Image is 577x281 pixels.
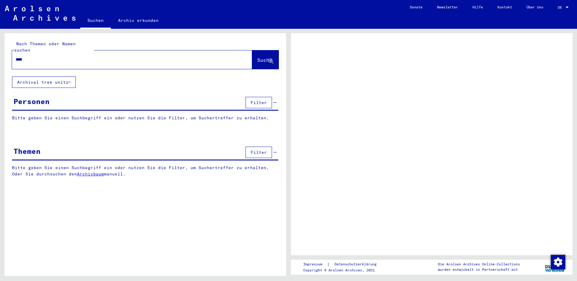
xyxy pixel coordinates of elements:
[251,150,267,155] span: Filter
[111,13,166,28] a: Archiv erkunden
[558,5,564,10] span: DE
[77,171,104,177] a: Archivbaum
[12,115,278,121] p: Bitte geben Sie einen Suchbegriff ein oder nutzen Sie die Filter, um Suchertreffer zu erhalten.
[303,261,384,268] div: |
[252,50,279,69] button: Suche
[12,76,76,88] button: Archival tree units
[544,259,566,274] img: yv_logo.png
[14,146,41,157] div: Themen
[438,267,520,272] p: wurden entwickelt in Partnerschaft mit
[303,268,384,273] p: Copyright © Arolsen Archives, 2021
[246,97,272,108] button: Filter
[257,57,272,63] span: Suche
[551,255,565,269] img: Zustimmung ändern
[438,262,520,267] p: Die Arolsen Archives Online-Collections
[12,165,279,177] p: Bitte geben Sie einen Suchbegriff ein oder nutzen Sie die Filter, um Suchertreffer zu erhalten. O...
[330,261,384,268] a: Datenschutzerklärung
[80,13,111,29] a: Suchen
[246,147,272,158] button: Filter
[5,6,75,21] img: Arolsen_neg.svg
[251,100,267,105] span: Filter
[14,96,50,107] div: Personen
[303,261,327,268] a: Impressum
[14,41,76,53] mat-label: Nach Themen oder Namen suchen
